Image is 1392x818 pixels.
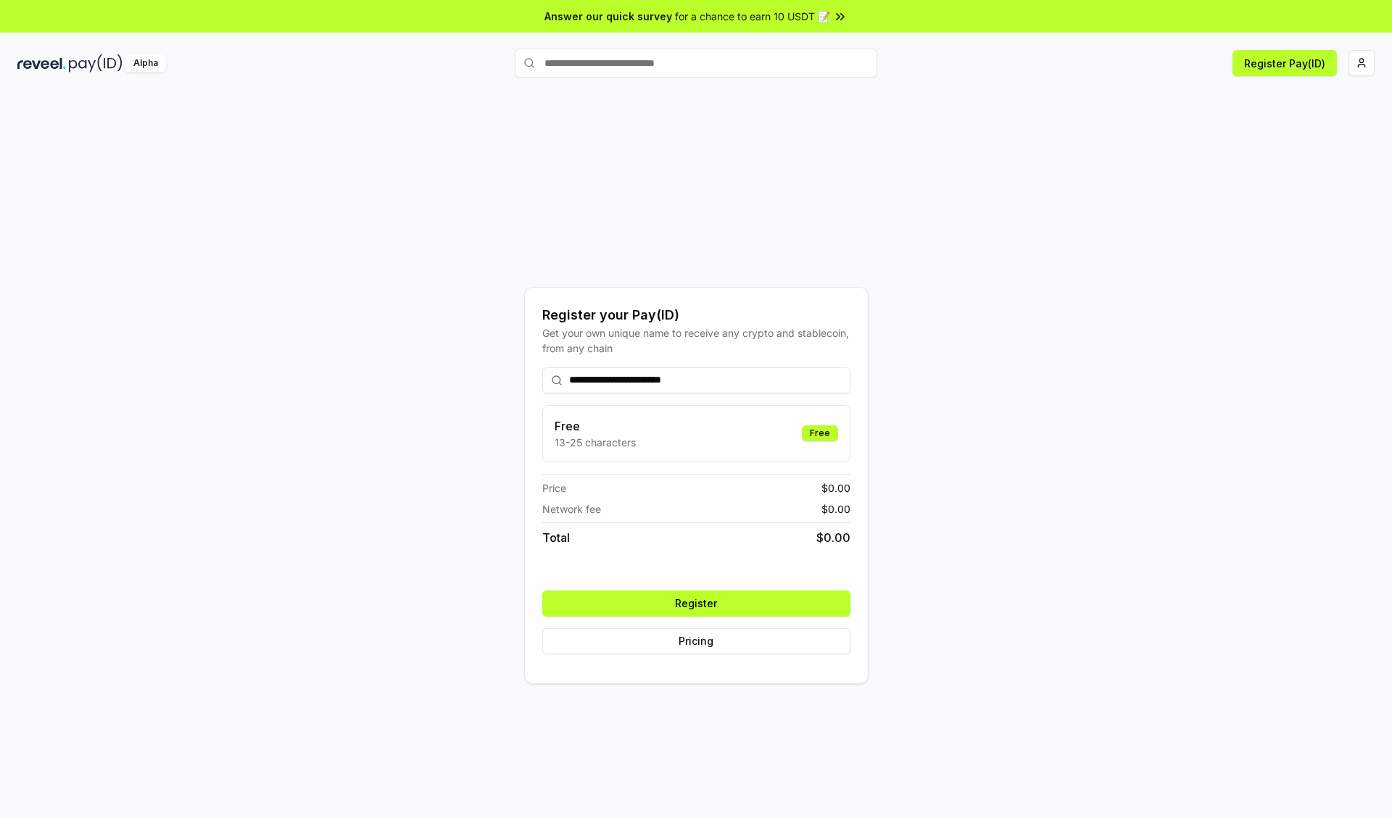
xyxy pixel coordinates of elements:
[542,590,850,617] button: Register
[675,9,830,24] span: for a chance to earn 10 USDT 📝
[802,425,838,441] div: Free
[542,480,566,496] span: Price
[821,480,850,496] span: $ 0.00
[542,305,850,325] div: Register your Pay(ID)
[542,325,850,356] div: Get your own unique name to receive any crypto and stablecoin, from any chain
[816,529,850,546] span: $ 0.00
[821,501,850,517] span: $ 0.00
[544,9,672,24] span: Answer our quick survey
[542,501,601,517] span: Network fee
[17,54,66,72] img: reveel_dark
[125,54,166,72] div: Alpha
[542,529,570,546] span: Total
[69,54,123,72] img: pay_id
[542,628,850,654] button: Pricing
[555,435,636,450] p: 13-25 characters
[555,417,636,435] h3: Free
[1232,50,1337,76] button: Register Pay(ID)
